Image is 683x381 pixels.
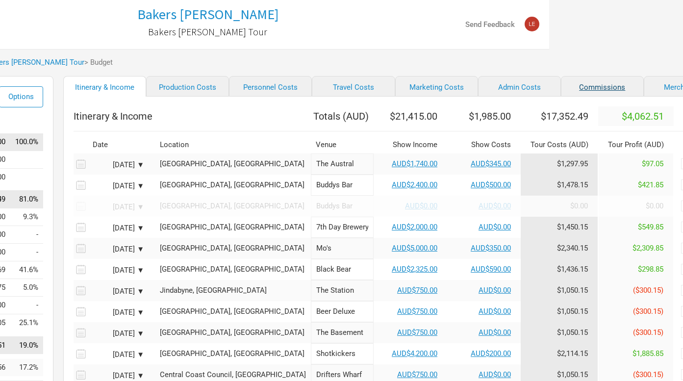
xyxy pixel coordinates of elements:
[10,336,43,354] td: Tour Profit as % of Tour Income
[155,136,311,153] th: Location
[521,196,598,217] td: Tour Cost allocation from Production, Personnel, Travel, Marketing, Admin & Commissions
[10,226,43,244] td: Production as % of Tour Income
[471,180,511,189] a: AUD$500.00
[10,297,43,314] td: Admin as % of Tour Income
[90,246,144,253] div: [DATE] ▼
[632,349,663,358] span: $1,885.85
[521,301,598,322] td: Tour Cost allocation from Production, Personnel, Travel, Marketing, Admin & Commissions
[622,110,664,122] span: $4,062.51
[160,266,306,273] div: Brisbane, Australia
[8,92,34,101] span: Options
[478,76,561,97] a: Admin Costs
[90,309,144,316] div: [DATE] ▼
[311,153,374,175] input: The Austral
[521,343,598,364] td: Tour Cost allocation from Production, Personnel, Travel, Marketing, Admin & Commissions
[311,106,374,126] th: Totals ( AUD )
[311,238,374,259] input: Mo's
[10,244,43,261] td: Personnel as % of Tour Income
[392,159,437,168] a: AUD$1,740.00
[633,328,663,337] span: ($300.15)
[479,202,511,210] a: AUD$0.00
[374,136,447,153] th: Show Income
[633,286,663,295] span: ($300.15)
[90,225,144,232] div: [DATE] ▼
[90,372,144,380] div: [DATE] ▼
[525,17,539,31] img: leigh
[521,106,598,126] th: $17,352.49
[90,203,144,211] div: [DATE] ▼
[392,180,437,189] a: AUD$2,400.00
[10,279,43,297] td: Marketing as % of Tour Income
[521,259,598,280] td: Tour Cost allocation from Production, Personnel, Travel, Marketing, Admin & Commissions
[160,181,306,189] div: Sydney, Australia
[471,349,511,358] a: AUD$200.00
[90,330,144,337] div: [DATE] ▼
[10,168,43,186] td: Other Income as % of Tour Income
[90,182,144,190] div: [DATE] ▼
[10,359,43,376] td: Merch Profit as % of Tour Income
[521,217,598,238] td: Tour Cost allocation from Production, Personnel, Travel, Marketing, Admin & Commissions
[160,224,306,231] div: Brookvale, Australia
[311,280,374,301] input: The Station
[90,288,144,295] div: [DATE] ▼
[148,26,267,37] h2: Bakers [PERSON_NAME] Tour
[397,307,437,316] a: AUD$750.00
[160,308,306,315] div: Albury, Australia
[229,76,312,97] a: Personnel Costs
[311,301,374,322] input: Beer Deluxe
[311,136,374,153] th: Venue
[160,245,306,252] div: Gold Coast, Australia
[479,370,511,379] a: AUD$0.00
[397,370,437,379] a: AUD$750.00
[146,76,229,97] a: Production Costs
[392,244,437,253] a: AUD$5,000.00
[405,202,437,210] a: AUD$0.00
[598,136,674,153] th: Tour Profit ( AUD )
[521,238,598,259] td: Tour Cost allocation from Production, Personnel, Travel, Marketing, Admin & Commissions
[447,136,521,153] th: Show Costs
[479,223,511,231] a: AUD$0.00
[642,159,663,168] span: $97.05
[148,22,267,42] a: Bakers [PERSON_NAME] Tour
[311,196,374,217] input: Buddys Bar
[521,175,598,196] td: Tour Cost allocation from Production, Personnel, Travel, Marketing, Admin & Commissions
[479,307,511,316] a: AUD$0.00
[395,76,478,97] a: Marketing Costs
[312,76,395,97] a: Travel Costs
[10,151,43,168] td: Performance Income as % of Tour Income
[397,286,437,295] a: AUD$750.00
[447,106,521,126] th: $1,985.00
[471,159,511,168] a: AUD$345.00
[397,328,437,337] a: AUD$750.00
[10,133,43,151] td: Tour Income as % of Tour Income
[311,322,374,343] input: The Basement
[374,106,447,126] th: $21,415.00
[521,153,598,175] td: Tour Cost allocation from Production, Personnel, Travel, Marketing, Admin & Commissions
[521,322,598,343] td: Tour Cost allocation from Production, Personnel, Travel, Marketing, Admin & Commissions
[392,349,437,358] a: AUD$4,200.00
[633,307,663,316] span: ($300.15)
[638,265,663,274] span: $298.85
[638,223,663,231] span: $549.85
[638,180,663,189] span: $421.85
[392,265,437,274] a: AUD$2,325.00
[63,76,146,97] a: Itinerary & Income
[311,175,374,196] input: Buddys Bar
[88,136,152,153] th: Date
[137,7,278,22] a: Bakers [PERSON_NAME]
[160,287,306,294] div: Jindabyne, Australia
[160,329,306,336] div: Canberra, Australia
[465,20,515,29] strong: Send Feedback
[521,136,598,153] th: Tour Costs ( AUD )
[160,350,306,357] div: Melbourne, Australia
[311,343,374,364] input: Shotkickers
[632,244,663,253] span: $2,309.85
[84,59,113,66] span: > Budget
[10,261,43,279] td: Travel as % of Tour Income
[646,202,663,210] span: $0.00
[160,371,306,379] div: Central Coast Council, Australia
[471,265,511,274] a: AUD$590.00
[10,208,43,226] td: Show Costs as % of Tour Income
[90,351,144,358] div: [DATE] ▼
[160,203,306,210] div: Sydney, Australia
